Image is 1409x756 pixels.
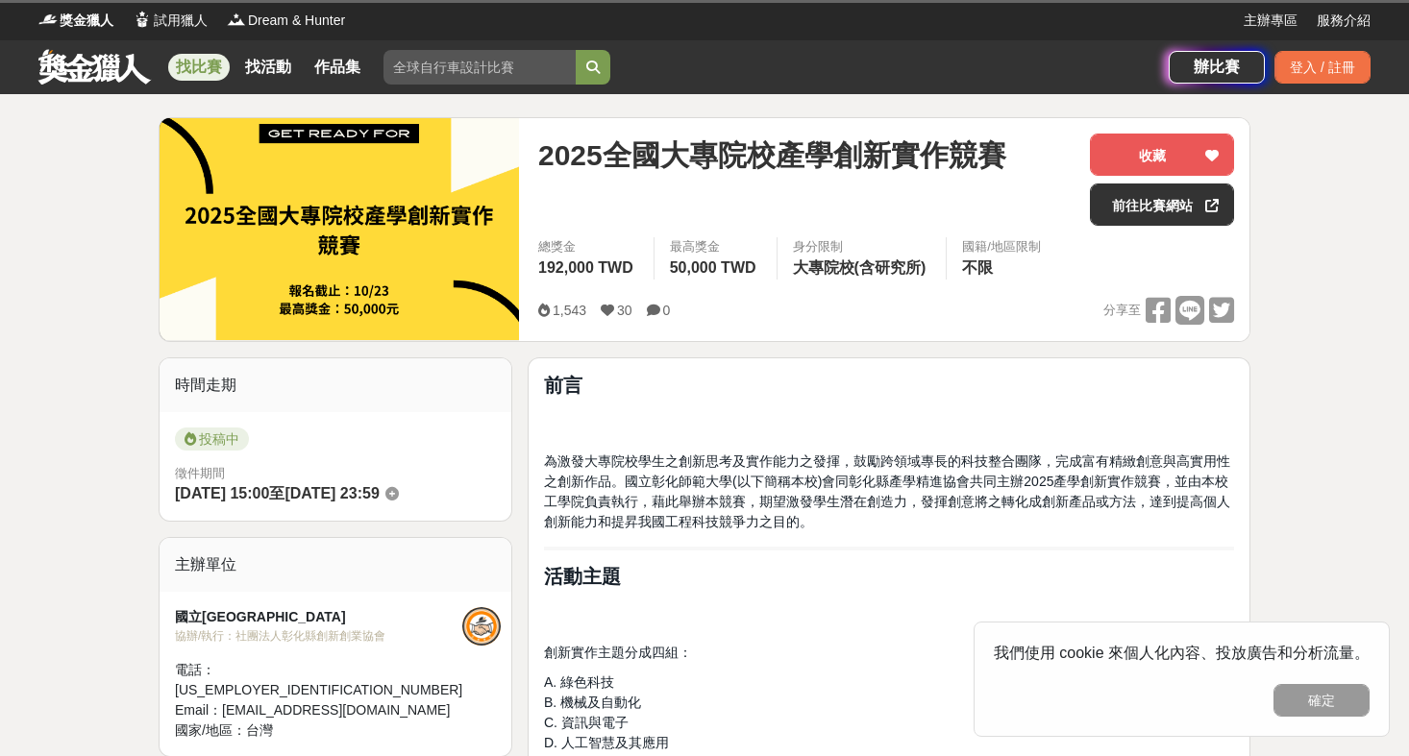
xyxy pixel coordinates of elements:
[269,485,284,501] span: 至
[237,54,299,81] a: 找活動
[1317,11,1371,31] a: 服務介紹
[60,11,113,31] span: 獎金獵人
[160,358,511,412] div: 時間走期
[168,54,230,81] a: 找比賽
[544,674,614,690] span: A. 綠色科技
[962,237,1041,256] div: 國籍/地區限制
[793,259,927,276] span: 大專院校(含研究所)
[544,645,692,660] span: 創新實作主題分成四組：
[1090,134,1234,176] button: 收藏
[663,303,671,318] span: 0
[175,700,462,720] div: Email： [EMAIL_ADDRESS][DOMAIN_NAME]
[38,10,58,29] img: Logo
[133,10,152,29] img: Logo
[248,11,345,31] span: Dream & Hunter
[544,375,582,396] strong: 前言
[175,722,246,738] span: 國家/地區：
[284,485,379,501] span: [DATE] 23:59
[1274,51,1371,84] div: 登入 / 註冊
[227,11,345,31] a: LogoDream & Hunter
[793,237,931,256] div: 身分限制
[160,538,511,592] div: 主辦單位
[175,485,269,501] span: [DATE] 15:00
[538,134,1006,177] span: 2025全國大專院校產學創新實作競賽
[1169,51,1265,84] a: 辦比賽
[383,50,576,85] input: 全球自行車設計比賽
[133,11,208,31] a: Logo試用獵人
[538,237,638,256] span: 總獎金
[38,11,113,31] a: Logo獎金獵人
[544,453,1230,529] span: 為激發大專院校學生之創新思考及實作能力之發揮，鼓勵跨領域專長的科技整合團隊，完成富有精緻創意與高實用性之創新作品。國立彰化師範大學(以下簡稱本校)會同彰化縣產學精進協會共同主辦2025產學創新實...
[175,427,249,451] span: 投稿中
[175,627,462,645] div: 協辦/執行： 社團法人彰化縣創新創業協會
[994,645,1370,661] span: 我們使用 cookie 來個人化內容、投放廣告和分析流量。
[553,303,586,318] span: 1,543
[227,10,246,29] img: Logo
[175,607,462,627] div: 國立[GEOGRAPHIC_DATA]
[670,237,761,256] span: 最高獎金
[670,259,756,276] span: 50,000 TWD
[175,466,225,480] span: 徵件期間
[175,660,462,700] div: 電話： [US_EMPLOYER_IDENTIFICATION_NUMBER]
[1090,183,1234,226] a: 前往比賽網站
[962,259,993,276] span: 不限
[1273,684,1370,717] button: 確定
[544,566,621,587] strong: 活動主題
[544,715,629,730] span: C. 資訊與電子
[538,259,633,276] span: 192,000 TWD
[617,303,632,318] span: 30
[154,11,208,31] span: 試用獵人
[544,735,669,750] span: D. 人工智慧及其應用
[246,722,273,738] span: 台灣
[307,54,368,81] a: 作品集
[160,118,519,340] img: Cover Image
[1244,11,1298,31] a: 主辦專區
[1103,296,1141,325] span: 分享至
[544,695,641,710] span: B. 機械及自動化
